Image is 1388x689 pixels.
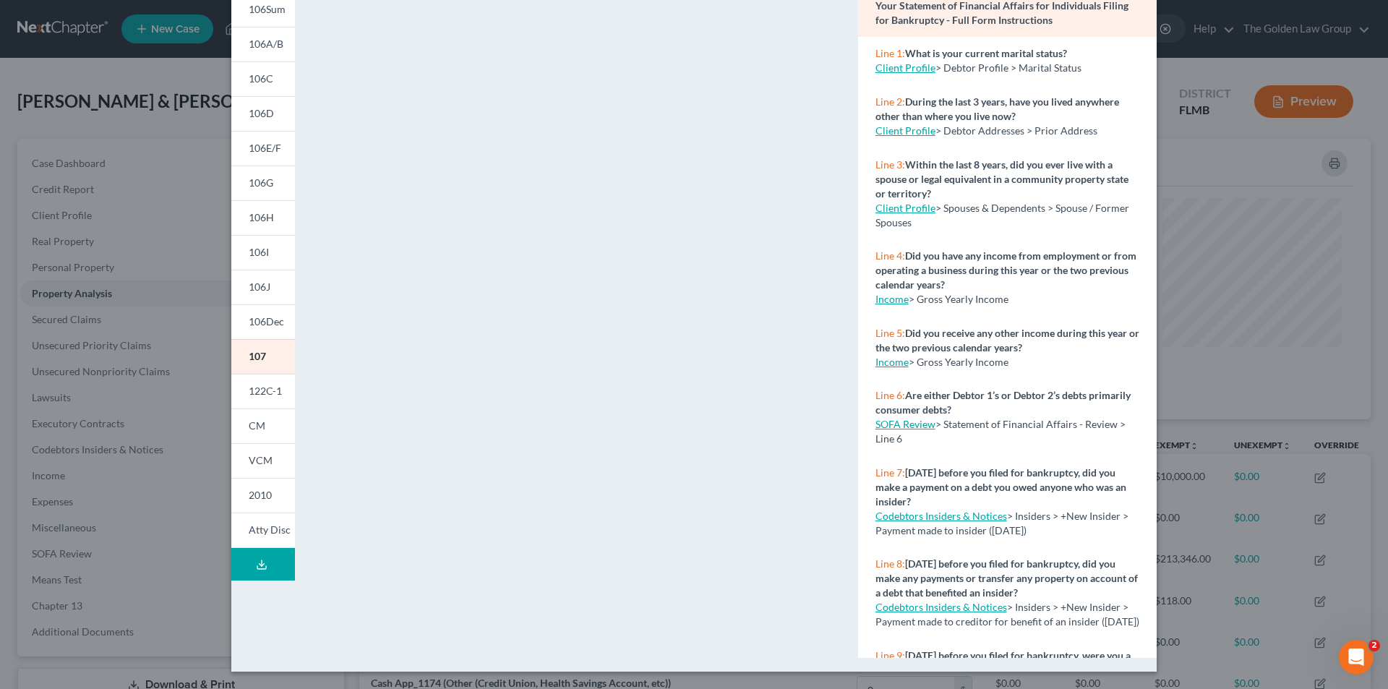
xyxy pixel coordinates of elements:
a: Client Profile [875,61,935,74]
a: 106D [231,96,295,131]
strong: What is your current marital status? [905,47,1067,59]
span: Line 7: [875,466,905,479]
a: 106H [231,200,295,235]
a: VCM [231,443,295,478]
span: CM [249,419,265,432]
a: Income [875,356,909,368]
a: 106Dec [231,304,295,339]
span: Line 4: [875,249,905,262]
a: 107 [231,339,295,374]
span: Line 5: [875,327,905,339]
span: 106I [249,246,269,258]
span: 106E/F [249,142,281,154]
a: 2010 [231,478,295,513]
a: Codebtors Insiders & Notices [875,601,1007,613]
span: 106Sum [249,3,286,15]
a: Client Profile [875,124,935,137]
a: 106I [231,235,295,270]
a: SOFA Review [875,418,935,430]
a: Atty Disc [231,513,295,548]
a: 106E/F [231,131,295,166]
span: > Gross Yearly Income [909,356,1008,368]
span: 106G [249,176,273,189]
span: Line 9: [875,649,905,662]
span: 106Dec [249,315,284,328]
a: Income [875,293,909,305]
span: 106C [249,72,273,85]
span: VCM [249,454,273,466]
span: 2010 [249,489,272,501]
span: Line 6: [875,389,905,401]
a: Codebtors Insiders & Notices [875,510,1007,522]
span: Line 3: [875,158,905,171]
span: 122C-1 [249,385,282,397]
span: > Statement of Financial Affairs - Review > Line 6 [875,418,1126,445]
span: Atty Disc [249,523,291,536]
span: 106D [249,107,274,119]
a: 106C [231,61,295,96]
span: Line 2: [875,95,905,108]
strong: [DATE] before you filed for bankruptcy, did you make any payments or transfer any property on acc... [875,557,1138,599]
span: 107 [249,350,266,362]
span: 106H [249,211,274,223]
strong: Did you have any income from employment or from operating a business during this year or the two ... [875,249,1136,291]
span: 2 [1368,640,1380,651]
a: 106A/B [231,27,295,61]
span: > Debtor Addresses > Prior Address [935,124,1097,137]
span: 106A/B [249,38,283,50]
strong: During the last 3 years, have you lived anywhere other than where you live now? [875,95,1119,122]
span: > Insiders > +New Insider > Payment made to insider ([DATE]) [875,510,1128,536]
strong: [DATE] before you filed for bankruptcy, did you make a payment on a debt you owed anyone who was ... [875,466,1126,508]
a: 122C-1 [231,374,295,408]
span: 106J [249,281,270,293]
span: > Spouses & Dependents > Spouse / Former Spouses [875,202,1129,228]
a: 106J [231,270,295,304]
strong: Did you receive any other income during this year or the two previous calendar years? [875,327,1139,354]
a: 106G [231,166,295,200]
span: Line 1: [875,47,905,59]
span: Line 8: [875,557,905,570]
span: > Debtor Profile > Marital Status [935,61,1081,74]
span: > Gross Yearly Income [909,293,1008,305]
a: Client Profile [875,202,935,214]
span: > Insiders > +New Insider > Payment made to creditor for benefit of an insider ([DATE]) [875,601,1139,628]
strong: Within the last 8 years, did you ever live with a spouse or legal equivalent in a community prope... [875,158,1128,200]
iframe: Intercom live chat [1339,640,1374,675]
strong: Are either Debtor 1’s or Debtor 2’s debts primarily consumer debts? [875,389,1131,416]
a: CM [231,408,295,443]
